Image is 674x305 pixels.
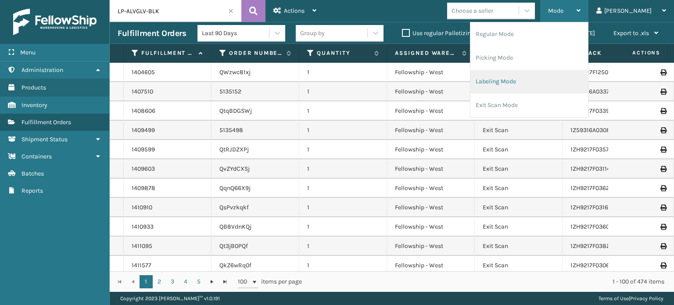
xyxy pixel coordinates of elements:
[299,63,387,82] td: 1
[660,243,666,249] i: Print Label
[219,275,232,288] a: Go to the last page
[132,222,154,231] a: 1410933
[22,118,71,126] span: Fulfillment Orders
[212,140,299,159] td: QtRJDZXPj
[299,101,387,121] td: 1
[387,63,475,82] td: Fellowship - West
[22,187,43,194] span: Reports
[132,203,152,212] a: 1410910
[452,6,493,15] div: Choose a seller
[660,69,666,75] i: Print Label
[132,145,155,154] a: 1409599
[570,184,628,192] a: 1ZH9217F0362574107
[299,237,387,256] td: 1
[475,256,563,275] td: Exit Scan
[299,159,387,179] td: 1
[299,256,387,275] td: 1
[630,295,663,301] a: Privacy Policy
[314,277,664,286] div: 1 - 100 of 474 items
[387,237,475,256] td: Fellowship - West
[387,198,475,217] td: Fellowship - West
[387,121,475,140] td: Fellowship - West
[192,275,205,288] a: 5
[660,262,666,269] i: Print Label
[300,29,325,38] div: Group by
[202,29,270,38] div: Last 90 Days
[299,82,387,101] td: 1
[212,256,299,275] td: QkZ6wRq0f
[570,242,631,250] a: 1ZH9217F0382672839
[660,108,666,114] i: Print Label
[22,84,46,91] span: Products
[570,107,631,115] a: 1ZH9217F0339482330
[299,121,387,140] td: 1
[22,66,63,74] span: Administration
[387,179,475,198] td: Fellowship - West
[470,70,588,93] li: Labeling Mode
[660,166,666,172] i: Print Label
[212,237,299,256] td: Qt3jB0PQf
[205,275,219,288] a: Go to the next page
[212,159,299,179] td: QvZYdCXSj
[475,121,563,140] td: Exit Scan
[395,49,458,57] label: Assigned Warehouse
[570,165,627,172] a: 1ZH9217F0311463591
[212,198,299,217] td: QsPvzkqkf
[140,275,153,288] a: 1
[387,159,475,179] td: Fellowship - West
[153,275,166,288] a: 2
[212,101,299,121] td: QtqBDGSWj
[475,140,563,159] td: Exit Scan
[179,275,192,288] a: 4
[570,262,628,269] a: 1ZH9217F0306331377
[120,292,220,305] p: Copyright 2023 [PERSON_NAME]™ v 1.0.191
[238,277,251,286] span: 100
[317,49,370,57] label: Quantity
[212,63,299,82] td: QWzwc81xj
[132,87,153,96] a: 1407510
[238,275,302,288] span: items per page
[22,136,68,143] span: Shipment Status
[548,7,563,14] span: Mode
[570,204,629,211] a: 1ZH9217F0316788679
[387,217,475,237] td: Fellowship - West
[299,198,387,217] td: 1
[387,256,475,275] td: Fellowship - West
[208,278,215,285] span: Go to the next page
[212,217,299,237] td: QB8VdnKQj
[299,179,387,198] td: 1
[475,198,563,217] td: Exit Scan
[20,49,36,56] span: Menu
[132,68,155,77] a: 1404605
[387,140,475,159] td: Fellowship - West
[475,179,563,198] td: Exit Scan
[284,7,305,14] span: Actions
[660,89,666,95] i: Print Label
[22,153,52,160] span: Containers
[387,82,475,101] td: Fellowship - West
[660,185,666,191] i: Print Label
[132,261,151,270] a: 1411577
[470,22,588,46] li: Regular Mode
[212,82,299,101] td: 5135152
[141,49,194,57] label: Fulfillment Order Id
[229,49,282,57] label: Order Number
[132,165,155,173] a: 1409603
[599,295,629,301] a: Terms of Use
[132,184,155,193] a: 1409878
[599,292,663,305] div: |
[132,107,155,115] a: 1408606
[387,101,475,121] td: Fellowship - West
[660,224,666,230] i: Print Label
[222,278,229,285] span: Go to the last page
[470,93,588,117] li: Exit Scan Mode
[475,237,563,256] td: Exit Scan
[212,121,299,140] td: 5135498
[475,217,563,237] td: Exit Scan
[660,205,666,211] i: Print Label
[132,126,155,135] a: 1409499
[118,28,186,39] h3: Fulfillment Orders
[613,29,649,37] span: Export to .xls
[212,179,299,198] td: QqnQ66X9j
[132,242,152,251] a: 1411095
